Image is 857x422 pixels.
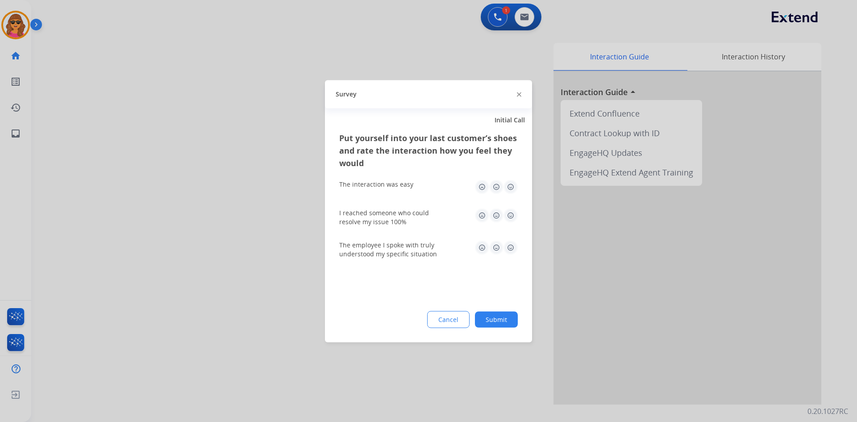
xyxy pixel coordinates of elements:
h3: Put yourself into your last customer’s shoes and rate the interaction how you feel they would [339,131,518,169]
button: Submit [475,311,518,327]
img: close-button [517,92,521,97]
p: 0.20.1027RC [807,406,848,417]
span: Survey [336,90,357,99]
button: Cancel [427,311,470,328]
div: The employee I spoke with truly understood my specific situation [339,240,446,258]
div: The interaction was easy [339,180,413,188]
div: I reached someone who could resolve my issue 100% [339,208,446,226]
span: Initial Call [495,115,525,124]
